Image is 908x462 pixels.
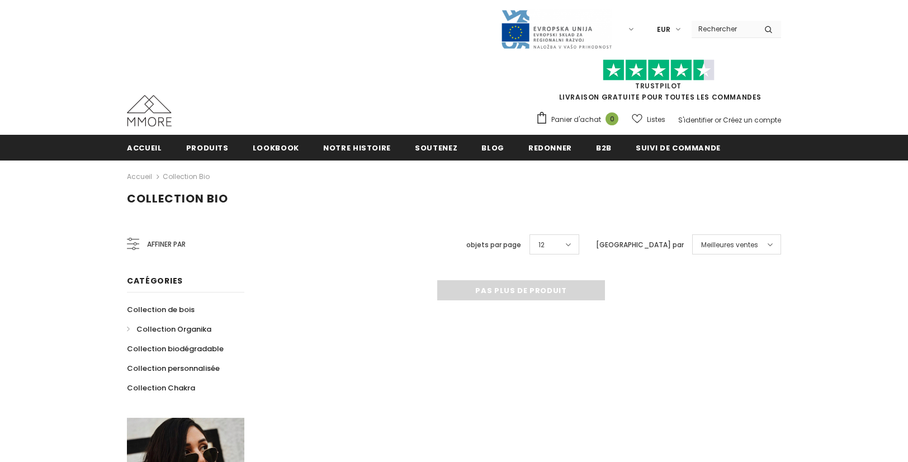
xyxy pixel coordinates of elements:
[635,81,682,91] a: TrustPilot
[127,378,195,398] a: Collection Chakra
[127,300,195,319] a: Collection de bois
[127,343,224,354] span: Collection biodégradable
[127,135,162,160] a: Accueil
[596,135,612,160] a: B2B
[186,135,229,160] a: Produits
[127,95,172,126] img: Cas MMORE
[603,59,715,81] img: Faites confiance aux étoiles pilotes
[606,112,618,125] span: 0
[127,304,195,315] span: Collection de bois
[636,135,721,160] a: Suivi de commande
[127,363,220,374] span: Collection personnalisée
[636,143,721,153] span: Suivi de commande
[692,21,756,37] input: Search Site
[253,135,299,160] a: Lookbook
[678,115,713,125] a: S'identifier
[538,239,545,251] span: 12
[415,143,457,153] span: soutenez
[632,110,665,129] a: Listes
[596,239,684,251] label: [GEOGRAPHIC_DATA] par
[323,143,391,153] span: Notre histoire
[127,359,220,378] a: Collection personnalisée
[127,339,224,359] a: Collection biodégradable
[136,324,211,334] span: Collection Organika
[481,135,504,160] a: Blog
[127,383,195,393] span: Collection Chakra
[163,172,210,181] a: Collection Bio
[127,143,162,153] span: Accueil
[647,114,665,125] span: Listes
[657,24,670,35] span: EUR
[415,135,457,160] a: soutenez
[500,9,612,50] img: Javni Razpis
[536,111,624,128] a: Panier d'achat 0
[596,143,612,153] span: B2B
[466,239,521,251] label: objets par page
[127,275,183,286] span: Catégories
[701,239,758,251] span: Meilleures ventes
[127,191,228,206] span: Collection Bio
[127,319,211,339] a: Collection Organika
[536,64,781,102] span: LIVRAISON GRATUITE POUR TOUTES LES COMMANDES
[500,24,612,34] a: Javni Razpis
[528,135,572,160] a: Redonner
[127,170,152,183] a: Accueil
[528,143,572,153] span: Redonner
[551,114,601,125] span: Panier d'achat
[253,143,299,153] span: Lookbook
[186,143,229,153] span: Produits
[481,143,504,153] span: Blog
[323,135,391,160] a: Notre histoire
[715,115,721,125] span: or
[147,238,186,251] span: Affiner par
[723,115,781,125] a: Créez un compte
